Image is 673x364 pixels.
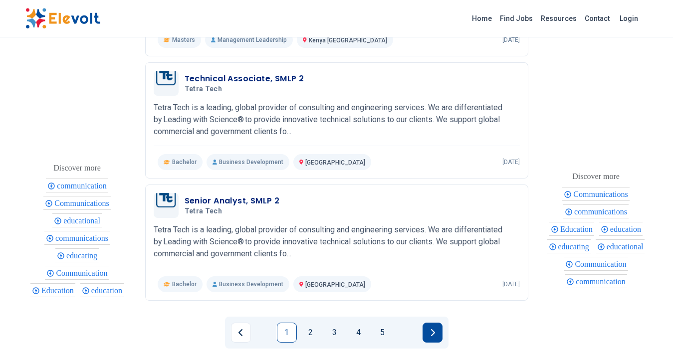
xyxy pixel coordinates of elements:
span: education [610,225,644,233]
div: educational [52,213,102,227]
a: Login [614,8,644,28]
a: Previous page [231,323,251,343]
span: communication [576,277,629,286]
span: Tetra Tech [185,207,223,216]
span: Communication [56,269,110,277]
a: Page 5 [373,323,393,343]
a: Contact [581,10,614,26]
span: communications [55,234,111,242]
a: Tetra TechSenior Analyst, SMLP 2Tetra TechTetra Tech is a leading, global provider of consulting ... [154,193,520,292]
a: Page 2 [301,323,321,343]
div: educating [55,248,99,262]
span: Communications [573,190,631,198]
span: educating [558,242,592,251]
h3: Technical Associate, SMLP 2 [185,73,304,85]
div: education [80,283,124,297]
div: Education [549,222,594,236]
div: Communications [562,187,629,201]
a: Page 4 [349,323,369,343]
span: education [91,286,125,295]
span: Bachelor [172,280,197,288]
a: Find Jobs [496,10,537,26]
div: Communication [564,257,628,271]
span: Bachelor [172,158,197,166]
a: Page 1 is your current page [277,323,297,343]
a: Tetra TechTechnical Associate, SMLP 2Tetra TechTetra Tech is a leading, global provider of consul... [154,71,520,170]
span: Masters [172,36,195,44]
div: communication [565,274,627,288]
img: Elevolt [25,8,100,29]
div: educating [547,239,591,253]
ul: Pagination [231,323,443,343]
p: [DATE] [502,280,520,288]
span: Education [41,286,77,295]
div: Communication [45,266,109,280]
a: Next page [423,323,443,343]
div: communications [563,204,629,218]
iframe: Chat Widget [623,316,673,364]
p: Business Development [207,276,289,292]
p: Business Development [207,154,289,170]
div: These are topics related to the article that might interest you [53,161,101,175]
p: [DATE] [502,158,520,166]
span: Kenya [GEOGRAPHIC_DATA] [309,37,387,44]
img: Tetra Tech [156,64,176,103]
span: [GEOGRAPHIC_DATA] [305,159,365,166]
div: Communications [43,196,110,210]
span: Communications [54,199,112,207]
h3: Senior Analyst, SMLP 2 [185,195,280,207]
p: [DATE] [502,36,520,44]
div: communications [44,231,110,245]
a: Page 3 [325,323,345,343]
p: Tetra Tech is a leading, global provider of consulting and engineering services. We are different... [154,102,520,138]
span: Communication [575,260,629,268]
span: educating [66,251,100,260]
div: communication [46,179,108,192]
div: These are topics related to the article that might interest you [572,170,620,183]
div: educational [596,239,645,253]
a: Resources [537,10,581,26]
img: Tetra Tech [156,186,176,225]
p: Tetra Tech is a leading, global provider of consulting and engineering services. We are different... [154,224,520,260]
a: Home [468,10,496,26]
div: education [599,222,643,236]
span: communications [574,207,630,216]
span: Education [560,225,596,233]
p: Management Leadership [205,32,293,48]
span: educational [607,242,647,251]
span: Tetra Tech [185,85,223,94]
span: communication [57,182,110,190]
div: Education [30,283,75,297]
span: educational [63,216,103,225]
span: [GEOGRAPHIC_DATA] [305,281,365,288]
